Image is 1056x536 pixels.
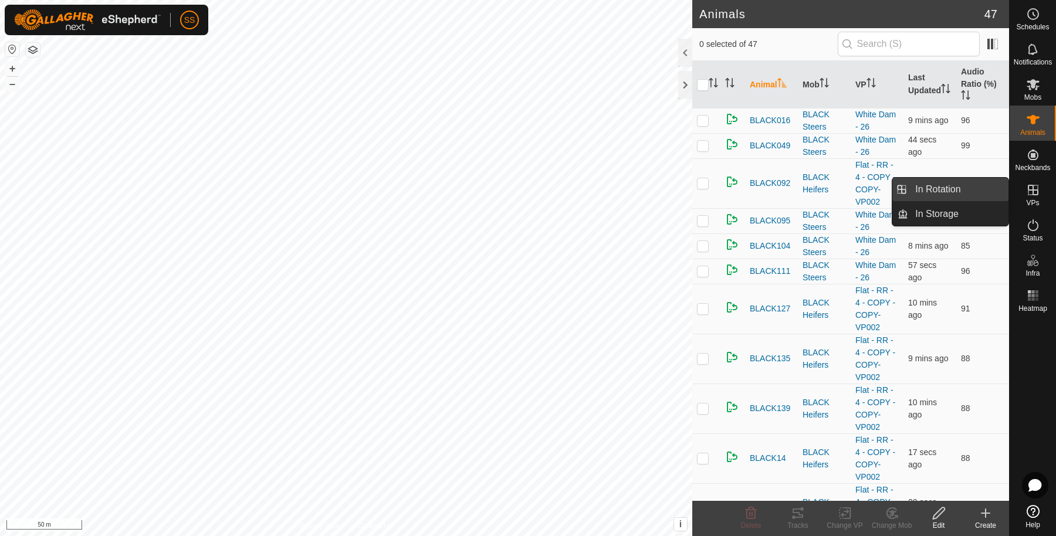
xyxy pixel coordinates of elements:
[803,446,846,471] div: BLACK Heifers
[803,259,846,284] div: BLACK Steers
[961,354,970,363] span: 88
[1018,305,1047,312] span: Heatmap
[903,61,956,108] th: Last Updated
[1014,59,1052,66] span: Notifications
[855,160,895,206] a: Flat - RR - 4 - COPY - COPY-VP002
[750,114,790,127] span: BLACK016
[908,116,948,125] span: 14 Aug 2025, 2:45 pm
[908,398,937,419] span: 14 Aug 2025, 2:44 pm
[1015,164,1050,171] span: Neckbands
[803,209,846,233] div: BLACK Steers
[777,80,787,89] p-sorticon: Activate to sort
[750,140,790,152] span: BLACK049
[798,61,851,108] th: Mob
[915,520,962,531] div: Edit
[855,135,896,157] a: White Dam - 26
[750,240,790,252] span: BLACK104
[725,80,735,89] p-sorticon: Activate to sort
[725,112,739,126] img: returning on
[358,521,392,531] a: Contact Us
[725,450,739,464] img: returning on
[855,210,896,232] a: White Dam - 26
[725,500,739,514] img: returning on
[892,202,1008,226] li: In Storage
[820,80,829,89] p-sorticon: Activate to sort
[803,134,846,158] div: BLACK Steers
[725,175,739,189] img: returning on
[855,335,895,382] a: Flat - RR - 4 - COPY - COPY-VP002
[855,286,895,332] a: Flat - RR - 4 - COPY - COPY-VP002
[1016,23,1049,30] span: Schedules
[184,14,195,26] span: SS
[741,521,761,530] span: Delete
[709,80,718,89] p-sorticon: Activate to sort
[750,303,790,315] span: BLACK127
[915,207,959,221] span: In Storage
[803,396,846,421] div: BLACK Heifers
[1023,235,1043,242] span: Status
[855,485,895,531] a: Flat - RR - 4 - COPY - COPY-VP002
[851,61,903,108] th: VP
[855,110,896,131] a: White Dam - 26
[774,520,821,531] div: Tracks
[961,453,970,463] span: 88
[725,212,739,226] img: returning on
[750,215,790,227] span: BLACK095
[956,61,1009,108] th: Audio Ratio (%)
[908,447,936,469] span: 14 Aug 2025, 2:54 pm
[5,62,19,76] button: +
[1025,521,1040,528] span: Help
[908,178,1008,201] a: In Rotation
[750,265,790,277] span: BLACK111
[1020,129,1045,136] span: Animals
[14,9,161,30] img: Gallagher Logo
[699,38,838,50] span: 0 selected of 47
[941,86,950,95] p-sorticon: Activate to sort
[1010,500,1056,533] a: Help
[961,304,970,313] span: 91
[725,300,739,314] img: returning on
[821,520,868,531] div: Change VP
[803,234,846,259] div: BLACK Steers
[908,354,948,363] span: 14 Aug 2025, 2:45 pm
[725,263,739,277] img: returning on
[855,235,896,257] a: White Dam - 26
[750,402,790,415] span: BLACK139
[908,497,936,519] span: 14 Aug 2025, 2:54 pm
[962,520,1009,531] div: Create
[1024,94,1041,101] span: Mobs
[300,521,344,531] a: Privacy Policy
[855,435,895,481] a: Flat - RR - 4 - COPY - COPY-VP002
[803,171,846,196] div: BLACK Heifers
[674,518,687,531] button: i
[855,385,895,432] a: Flat - RR - 4 - COPY - COPY-VP002
[868,520,915,531] div: Change Mob
[961,266,970,276] span: 96
[855,260,896,282] a: White Dam - 26
[26,43,40,57] button: Map Layers
[725,350,739,364] img: returning on
[725,137,739,151] img: returning on
[908,135,936,157] span: 14 Aug 2025, 2:53 pm
[867,80,876,89] p-sorticon: Activate to sort
[750,352,790,365] span: BLACK135
[908,298,937,320] span: 14 Aug 2025, 2:44 pm
[803,347,846,371] div: BLACK Heifers
[725,238,739,252] img: returning on
[5,42,19,56] button: Reset Map
[961,141,970,150] span: 99
[750,177,790,189] span: BLACK092
[908,202,1008,226] a: In Storage
[908,260,936,282] span: 14 Aug 2025, 2:53 pm
[838,32,980,56] input: Search (S)
[803,496,846,521] div: BLACK Heifers
[803,108,846,133] div: BLACK Steers
[725,400,739,414] img: returning on
[892,178,1008,201] li: In Rotation
[803,297,846,321] div: BLACK Heifers
[750,452,786,464] span: BLACK14
[984,5,997,23] span: 47
[961,116,970,125] span: 96
[745,61,798,108] th: Animal
[5,77,19,91] button: –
